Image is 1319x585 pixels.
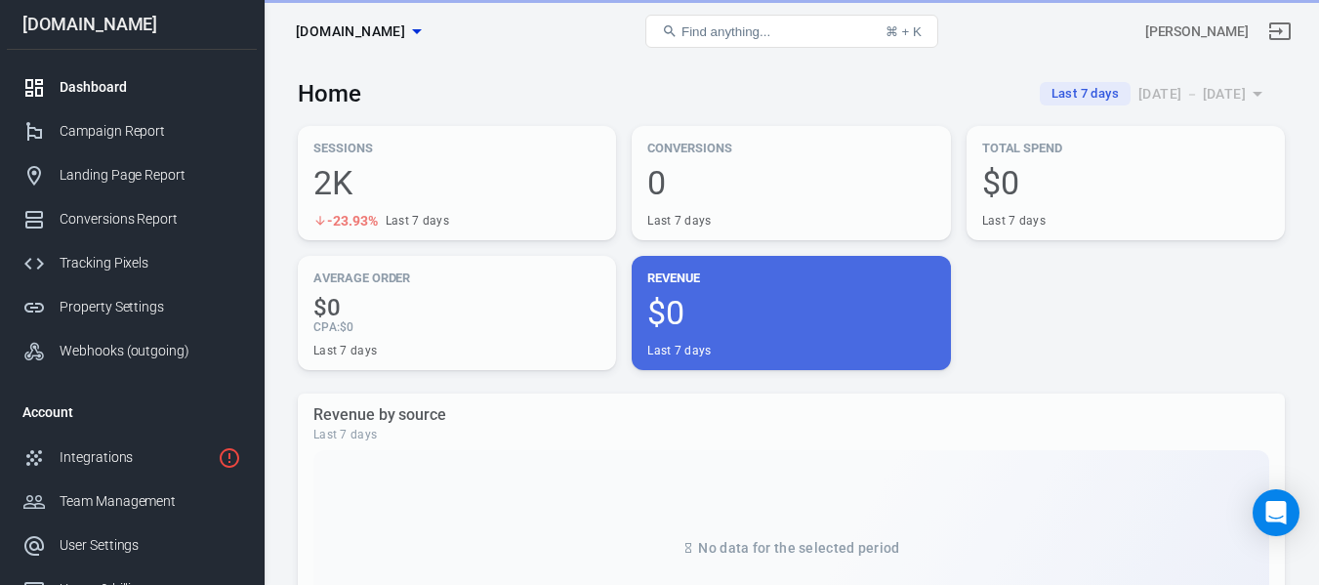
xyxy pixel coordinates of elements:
a: Property Settings [7,285,257,329]
a: Webhooks (outgoing) [7,329,257,373]
div: Tracking Pixels [60,253,241,273]
div: ⌘ + K [886,24,922,39]
svg: 1 networks not verified yet [218,446,241,470]
button: [DOMAIN_NAME] [288,14,429,50]
span: Find anything... [681,24,770,39]
a: Conversions Report [7,197,257,241]
div: Property Settings [60,297,241,317]
div: Conversions Report [60,209,241,230]
div: Integrations [60,447,210,468]
a: Landing Page Report [7,153,257,197]
div: [DOMAIN_NAME] [7,16,257,33]
a: Integrations [7,436,257,480]
a: Campaign Report [7,109,257,153]
a: User Settings [7,523,257,567]
button: Find anything...⌘ + K [645,15,938,48]
div: User Settings [60,535,241,556]
a: Team Management [7,480,257,523]
div: Dashboard [60,77,241,98]
div: Landing Page Report [60,165,241,186]
h3: Home [298,80,361,107]
div: Team Management [60,491,241,512]
div: Webhooks (outgoing) [60,341,241,361]
span: bestbudsbff.com [296,20,405,44]
div: Account id: urbQMKm7 [1145,21,1249,42]
a: Dashboard [7,65,257,109]
a: Tracking Pixels [7,241,257,285]
div: Campaign Report [60,121,241,142]
a: Sign out [1257,8,1303,55]
li: Account [7,389,257,436]
div: Open Intercom Messenger [1253,489,1299,536]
